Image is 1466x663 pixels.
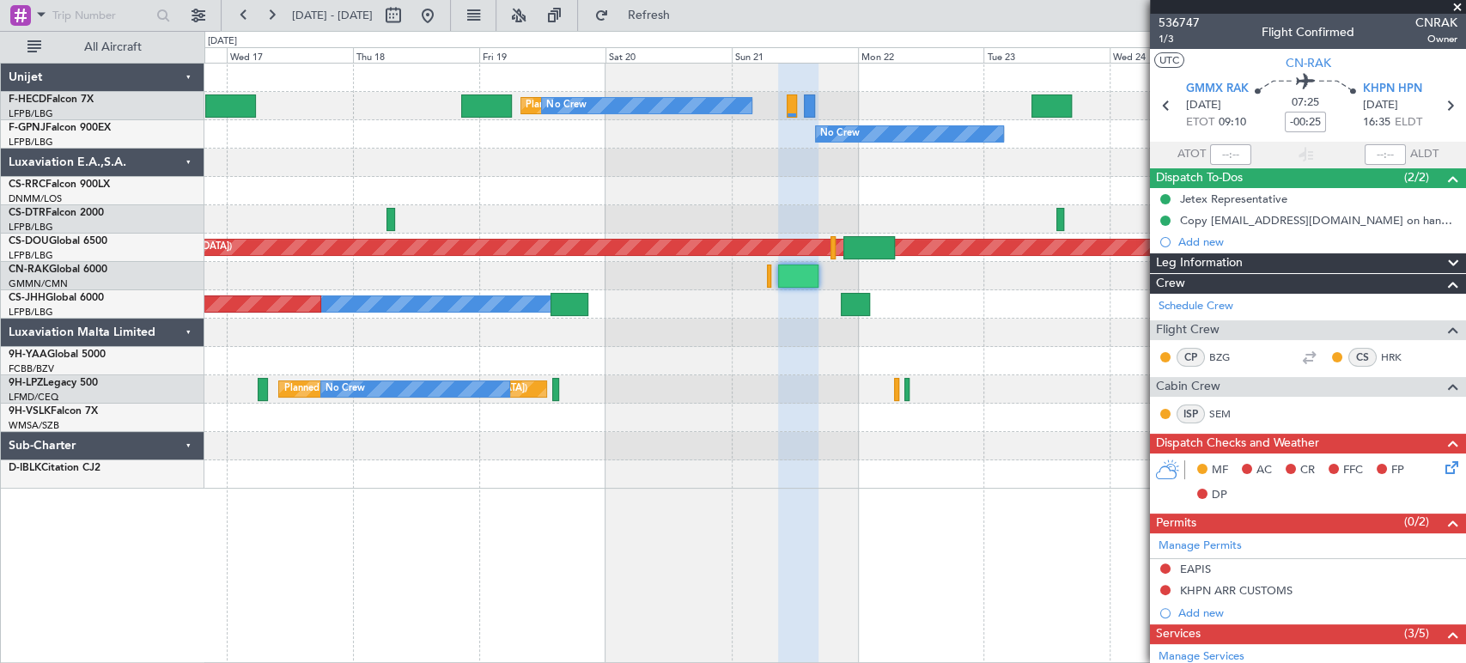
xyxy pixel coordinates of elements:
span: All Aircraft [45,41,181,53]
span: FP [1391,462,1404,479]
span: FFC [1343,462,1363,479]
a: SEM [1209,406,1248,422]
span: ALDT [1410,146,1439,163]
span: 09:10 [1219,114,1246,131]
div: Copy [EMAIL_ADDRESS][DOMAIN_NAME] on handling requests [1180,213,1457,228]
span: 9H-VSLK [9,406,51,417]
a: 9H-LPZLegacy 500 [9,378,98,388]
a: BZG [1209,350,1248,365]
span: ETOT [1186,114,1214,131]
div: No Crew [820,121,860,147]
a: LFPB/LBG [9,221,53,234]
a: DNMM/LOS [9,192,62,205]
div: Jetex Representative [1180,192,1287,206]
span: Crew [1156,274,1185,294]
span: Leg Information [1156,253,1243,273]
a: 9H-YAAGlobal 5000 [9,350,106,360]
a: Schedule Crew [1159,298,1233,315]
span: ATOT [1177,146,1206,163]
div: Fri 19 [479,47,605,63]
span: Refresh [612,9,684,21]
div: No Crew [325,376,365,402]
a: F-HECDFalcon 7X [9,94,94,105]
a: CS-RRCFalcon 900LX [9,179,110,190]
div: Planned [GEOGRAPHIC_DATA] ([GEOGRAPHIC_DATA]) [283,376,526,402]
span: F-HECD [9,94,46,105]
input: Trip Number [52,3,151,28]
a: LFPB/LBG [9,107,53,120]
div: ISP [1177,404,1205,423]
div: Planned Maint [GEOGRAPHIC_DATA] ([GEOGRAPHIC_DATA]) [526,93,796,119]
button: UTC [1154,52,1184,68]
span: GMMX RAK [1186,81,1249,98]
div: Mon 22 [858,47,984,63]
a: LFPB/LBG [9,306,53,319]
div: CP [1177,348,1205,367]
div: Thu 18 [353,47,479,63]
span: CS-JHH [9,293,46,303]
span: KHPN HPN [1363,81,1422,98]
a: 9H-VSLKFalcon 7X [9,406,98,417]
span: CNRAK [1415,14,1457,32]
a: CS-JHHGlobal 6000 [9,293,104,303]
a: Manage Permits [1159,538,1242,555]
div: No Crew [546,93,586,119]
span: CS-DTR [9,208,46,218]
span: Dispatch To-Dos [1156,168,1243,188]
span: D-IBLK [9,463,41,473]
a: LFMD/CEQ [9,391,58,404]
div: Sat 20 [605,47,732,63]
span: Cabin Crew [1156,377,1220,397]
span: 07:25 [1292,94,1319,112]
a: WMSA/SZB [9,419,59,432]
span: CS-DOU [9,236,49,246]
span: Owner [1415,32,1457,46]
span: (0/2) [1404,513,1429,531]
span: AC [1256,462,1272,479]
a: LFPB/LBG [9,249,53,262]
div: Wed 17 [227,47,353,63]
div: [DATE] [208,34,237,49]
span: [DATE] [1186,97,1221,114]
a: D-IBLKCitation CJ2 [9,463,100,473]
a: CS-DOUGlobal 6500 [9,236,107,246]
button: Refresh [587,2,690,29]
a: CN-RAKGlobal 6000 [9,265,107,275]
a: LFPB/LBG [9,136,53,149]
span: F-GPNJ [9,123,46,133]
div: EAPIS [1180,562,1211,576]
span: [DATE] - [DATE] [292,8,373,23]
span: DP [1212,487,1227,504]
div: Wed 24 [1110,47,1236,63]
span: 9H-LPZ [9,378,43,388]
span: CR [1300,462,1315,479]
span: (3/5) [1404,624,1429,642]
span: (2/2) [1404,168,1429,186]
span: 1/3 [1159,32,1200,46]
span: Dispatch Checks and Weather [1156,434,1319,453]
span: CS-RRC [9,179,46,190]
div: Flight Confirmed [1262,23,1354,41]
span: Flight Crew [1156,320,1220,340]
a: F-GPNJFalcon 900EX [9,123,111,133]
button: All Aircraft [19,33,186,61]
span: Permits [1156,514,1196,533]
div: CS [1348,348,1377,367]
div: Tue 23 [983,47,1110,63]
span: MF [1212,462,1228,479]
a: CS-DTRFalcon 2000 [9,208,104,218]
span: [DATE] [1363,97,1398,114]
input: --:-- [1210,144,1251,165]
span: 9H-YAA [9,350,47,360]
div: Sun 21 [732,47,858,63]
span: ELDT [1395,114,1422,131]
div: Add new [1178,234,1457,249]
a: FCBB/BZV [9,362,54,375]
div: KHPN ARR CUSTOMS [1180,583,1293,598]
a: HRK [1381,350,1420,365]
span: 536747 [1159,14,1200,32]
a: GMMN/CMN [9,277,68,290]
span: 16:35 [1363,114,1390,131]
div: Add new [1178,605,1457,620]
span: Services [1156,624,1201,644]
